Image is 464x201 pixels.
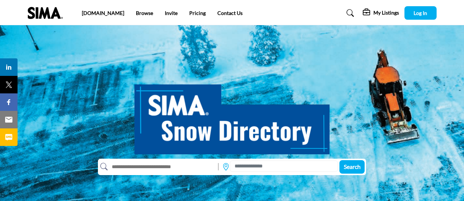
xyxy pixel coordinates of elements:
button: Log In [404,6,437,20]
img: Site Logo [28,7,66,19]
a: [DOMAIN_NAME] [82,10,124,16]
img: Rectangle%203585.svg [216,161,220,172]
a: Browse [136,10,153,16]
a: Pricing [189,10,206,16]
img: SIMA Snow Directory [134,76,330,154]
span: Search [344,163,361,170]
button: Search [339,160,365,174]
div: My Listings [363,9,399,18]
a: Invite [165,10,178,16]
a: Search [339,7,359,19]
a: Contact Us [217,10,243,16]
span: Log In [414,10,427,16]
h5: My Listings [373,9,399,16]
